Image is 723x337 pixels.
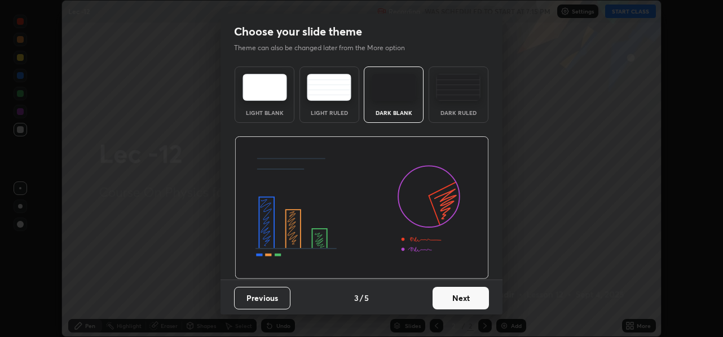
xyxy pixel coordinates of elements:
img: darkTheme.f0cc69e5.svg [372,74,416,101]
p: Theme can also be changed later from the More option [234,43,417,53]
img: lightRuledTheme.5fabf969.svg [307,74,351,101]
button: Previous [234,287,290,309]
h4: 5 [364,292,369,304]
div: Dark Blank [371,110,416,116]
h4: / [360,292,363,304]
h4: 3 [354,292,359,304]
button: Next [433,287,489,309]
div: Light Blank [242,110,287,116]
img: darkRuledTheme.de295e13.svg [436,74,480,101]
img: darkThemeBanner.d06ce4a2.svg [235,136,489,280]
div: Light Ruled [307,110,352,116]
img: lightTheme.e5ed3b09.svg [243,74,287,101]
div: Dark Ruled [436,110,481,116]
h2: Choose your slide theme [234,24,362,39]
